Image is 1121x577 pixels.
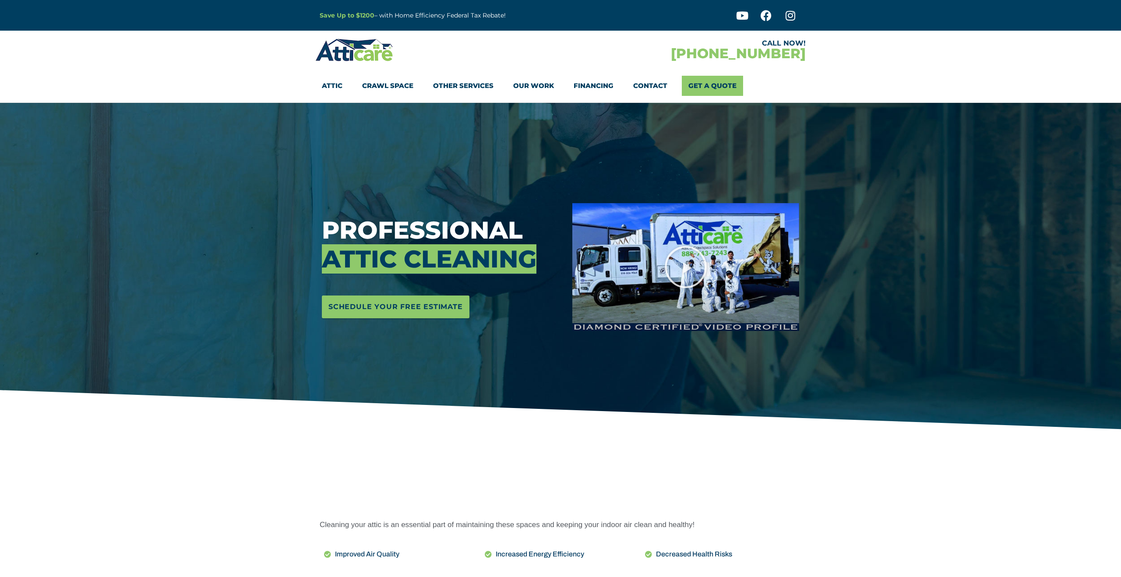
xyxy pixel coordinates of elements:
a: Attic [322,76,342,96]
a: Contact [633,76,667,96]
a: Financing [574,76,613,96]
span: Schedule Your Free Estimate [328,300,463,314]
nav: Menu [322,76,799,96]
span: Decreased Health Risks [654,549,732,560]
a: Schedule Your Free Estimate [322,296,469,318]
a: Save Up to $1200 [320,11,374,19]
p: – with Home Efficiency Federal Tax Rebate! [320,11,603,21]
div: CALL NOW! [560,40,806,47]
div: Play Video [664,245,708,289]
h3: Professional [322,216,559,274]
span: Improved Air Quality [333,549,399,560]
a: Get A Quote [682,76,743,96]
a: Other Services [433,76,494,96]
a: Our Work [513,76,554,96]
span: Attic Cleaning [322,244,536,274]
span: Increased Energy Efficiency [494,549,584,560]
p: Cleaning your attic is an essential part of maintaining these spaces and keeping your indoor air ... [320,519,801,531]
a: Crawl Space [362,76,413,96]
